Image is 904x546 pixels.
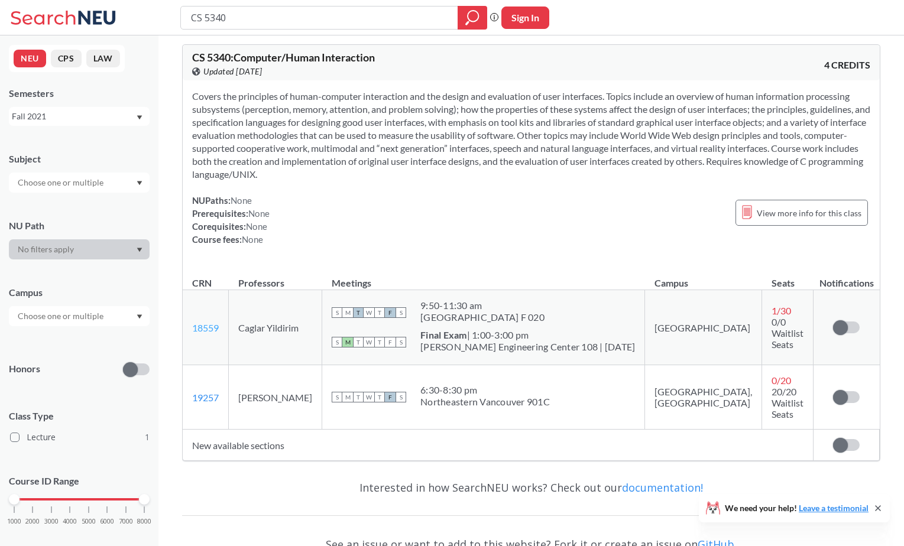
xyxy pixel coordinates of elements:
[772,305,791,316] span: 1 / 30
[385,337,396,347] span: F
[342,337,353,347] span: M
[396,307,406,318] span: S
[9,173,150,193] div: Dropdown arrow
[12,175,111,190] input: Choose one or multiple
[25,518,40,525] span: 2000
[192,392,219,403] a: 19257
[353,392,364,402] span: T
[645,265,762,290] th: Campus
[465,9,479,26] svg: magnifying glass
[772,386,803,420] span: 20/20 Waitlist Seats
[342,307,353,318] span: M
[458,6,487,30] div: magnifying glass
[353,307,364,318] span: T
[374,307,385,318] span: T
[332,392,342,402] span: S
[374,392,385,402] span: T
[183,430,814,461] td: New available sections
[10,430,150,445] label: Lecture
[242,234,263,245] span: None
[192,90,870,180] span: Covers the principles of human-computer interaction and the design and evaluation of user interfa...
[145,431,150,444] span: 1
[420,329,467,340] b: Final Exam
[137,518,151,525] span: 8000
[14,50,46,67] button: NEU
[420,396,550,408] div: Northeastern Vancouver 901C
[229,290,322,365] td: Caglar Yildirim
[342,392,353,402] span: M
[231,195,252,206] span: None
[9,409,150,422] span: Class Type
[396,337,406,347] span: S
[364,307,374,318] span: W
[9,219,150,232] div: NU Path
[374,337,385,347] span: T
[645,365,762,430] td: [GEOGRAPHIC_DATA], [GEOGRAPHIC_DATA]
[420,384,550,396] div: 6:30 - 8:30 pm
[420,311,545,323] div: [GEOGRAPHIC_DATA] F 020
[645,290,762,365] td: [GEOGRAPHIC_DATA]
[192,51,375,64] span: CS 5340 : Computer/Human Interaction
[192,194,270,246] div: NUPaths: Prerequisites: Corequisites: Course fees:
[100,518,114,525] span: 6000
[229,365,322,430] td: [PERSON_NAME]
[332,337,342,347] span: S
[420,329,635,341] div: | 1:00-3:00 pm
[248,208,270,219] span: None
[137,248,142,252] svg: Dropdown arrow
[246,221,267,232] span: None
[396,392,406,402] span: S
[772,316,803,350] span: 0/0 Waitlist Seats
[63,518,77,525] span: 4000
[7,518,21,525] span: 1000
[9,87,150,100] div: Semesters
[229,265,322,290] th: Professors
[420,300,545,311] div: 9:50 - 11:30 am
[9,239,150,259] div: Dropdown arrow
[137,181,142,186] svg: Dropdown arrow
[501,6,549,29] button: Sign In
[824,58,870,71] span: 4 CREDITS
[9,107,150,126] div: Fall 2021Dropdown arrow
[772,375,791,386] span: 0 / 20
[137,115,142,120] svg: Dropdown arrow
[9,362,40,376] p: Honors
[725,504,869,512] span: We need your help!
[385,392,396,402] span: F
[364,337,374,347] span: W
[12,110,135,123] div: Fall 2021
[364,392,374,402] span: W
[119,518,133,525] span: 7000
[814,265,880,290] th: Notifications
[51,50,82,67] button: CPS
[332,307,342,318] span: S
[762,265,814,290] th: Seats
[420,341,635,353] div: [PERSON_NAME] Engineering Center 108 | [DATE]
[9,306,150,326] div: Dropdown arrow
[799,503,869,513] a: Leave a testimonial
[12,309,111,323] input: Choose one or multiple
[9,286,150,299] div: Campus
[44,518,59,525] span: 3000
[82,518,96,525] span: 5000
[203,65,262,78] span: Updated [DATE]
[9,474,150,488] p: Course ID Range
[622,480,703,495] a: documentation!
[385,307,396,318] span: F
[137,314,142,319] svg: Dropdown arrow
[9,152,150,165] div: Subject
[353,337,364,347] span: T
[86,50,120,67] button: LAW
[182,470,880,505] div: Interested in how SearchNEU works? Check out our
[192,322,219,333] a: 18559
[192,277,212,290] div: CRN
[757,206,861,220] span: View more info for this class
[322,265,645,290] th: Meetings
[190,8,449,28] input: Class, professor, course number, "phrase"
